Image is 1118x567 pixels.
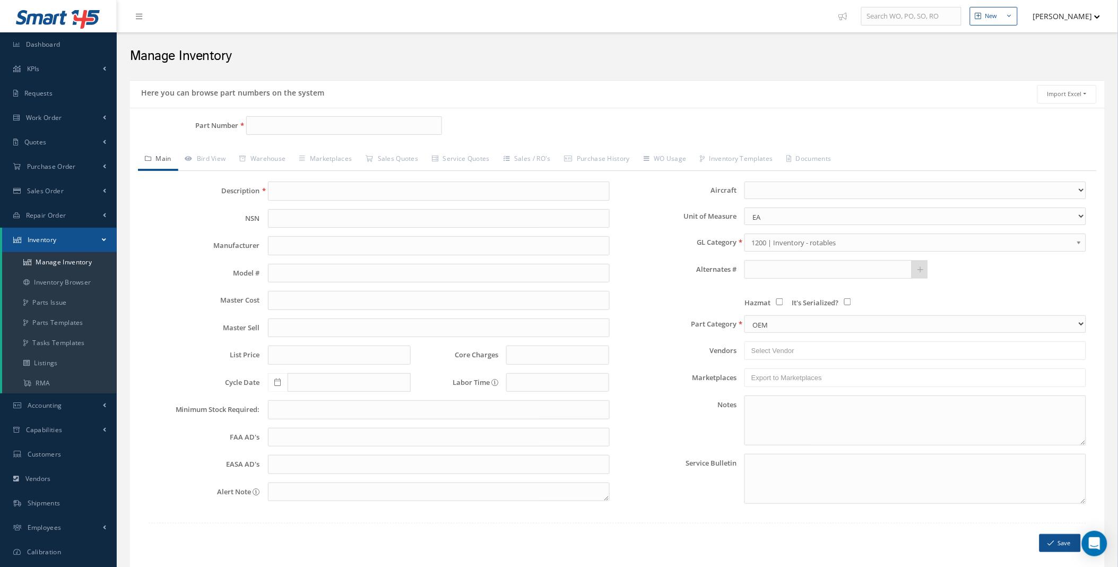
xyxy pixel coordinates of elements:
[27,64,40,73] span: KPIs
[985,12,998,21] div: New
[618,454,737,504] label: Service Bulletin
[141,351,260,359] label: List Price
[618,238,737,246] label: GL Category
[27,162,76,171] span: Purchase Order
[419,379,498,386] label: Labor Time
[141,483,260,502] label: Alert Note
[2,293,117,313] a: Parts Issue
[26,425,63,434] span: Capabilities
[138,85,324,98] h5: Here you can browse part numbers on the system
[618,396,737,445] label: Notes
[28,450,62,459] span: Customers
[618,265,737,273] label: Alternates #
[776,298,783,305] input: Hazmat
[2,272,117,293] a: Inventory Browser
[1037,85,1097,104] button: Import Excel
[744,298,770,307] span: Hazmat
[861,7,961,26] input: Search WO, PO, SO, RO
[618,374,737,382] label: Marketplaces
[27,547,61,556] span: Calibration
[141,460,260,468] label: EASA AD's
[28,523,62,532] span: Employees
[25,474,51,483] span: Vendors
[141,214,260,222] label: NSN
[233,149,293,171] a: Warehouse
[24,89,53,98] span: Requests
[359,149,425,171] a: Sales Quotes
[844,298,851,305] input: It's Serialized?
[141,433,260,441] label: FAA AD's
[637,149,694,171] a: WO Usage
[24,138,47,147] span: Quotes
[419,351,498,359] label: Core Charges
[2,333,117,353] a: Tasks Templates
[618,320,737,328] label: Part Category
[694,149,780,171] a: Inventory Templates
[141,296,260,304] label: Master Cost
[26,40,60,49] span: Dashboard
[27,186,64,195] span: Sales Order
[970,7,1018,25] button: New
[618,186,737,194] label: Aircraft
[744,396,1086,445] textarea: Notes
[130,122,238,130] label: Part Number
[780,149,838,171] a: Documents
[28,235,57,244] span: Inventory
[141,187,260,195] label: Description
[751,236,1072,249] span: 1200 | Inventory - rotables
[2,228,117,252] a: Inventory
[497,149,558,171] a: Sales / RO's
[141,324,260,332] label: Master Sell
[558,149,637,171] a: Purchase History
[2,313,117,333] a: Parts Templates
[2,353,117,373] a: Listings
[1039,534,1081,553] button: Save
[618,212,737,220] label: Unit of Measure
[28,401,62,410] span: Accounting
[141,242,260,250] label: Manufacturer
[28,499,60,508] span: Shipments
[141,406,260,414] label: Minimum Stock Required:
[138,149,178,171] a: Main
[130,48,1105,64] h2: Manage Inventory
[2,252,117,272] a: Manage Inventory
[141,269,260,277] label: Model #
[2,373,117,393] a: RMA
[141,379,260,386] label: Cycle Date
[792,298,838,307] span: It's Serialized?
[1023,6,1100,27] button: [PERSON_NAME]
[1082,531,1107,556] div: Open Intercom Messenger
[26,113,62,122] span: Work Order
[293,149,359,171] a: Marketplaces
[618,347,737,355] label: Vendors
[178,149,233,171] a: Bird View
[26,211,66,220] span: Repair Order
[425,149,497,171] a: Service Quotes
